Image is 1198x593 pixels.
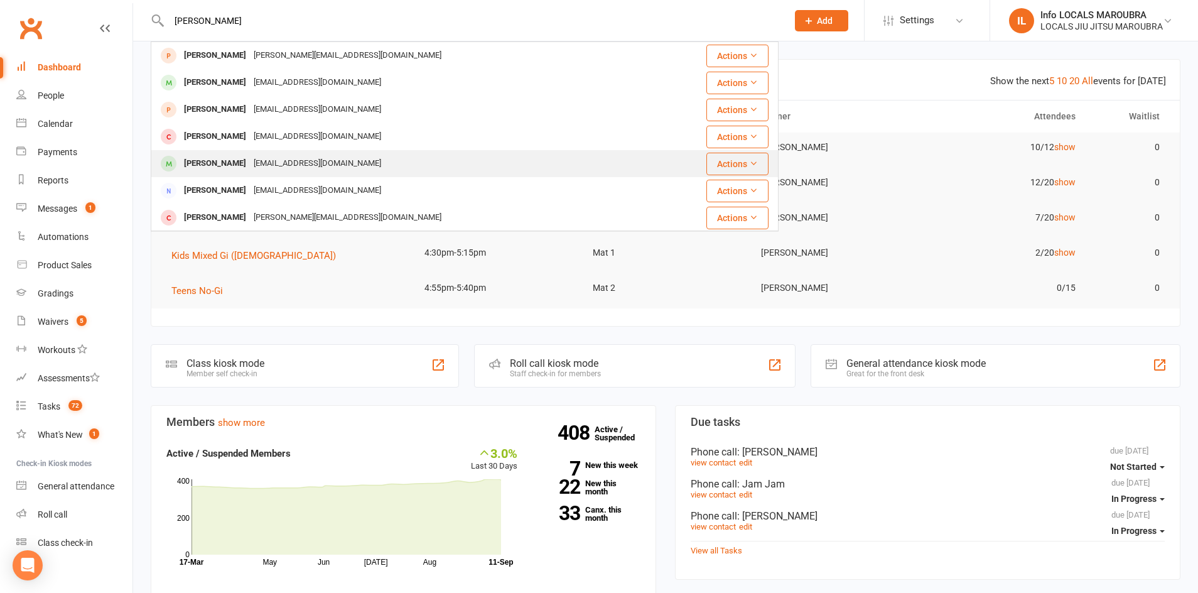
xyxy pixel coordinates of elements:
div: Payments [38,147,77,157]
a: Class kiosk mode [16,529,132,557]
span: : [PERSON_NAME] [737,510,818,522]
th: Trainer [750,101,918,133]
div: People [38,90,64,101]
div: [EMAIL_ADDRESS][DOMAIN_NAME] [250,101,385,119]
div: [EMAIL_ADDRESS][DOMAIN_NAME] [250,182,385,200]
td: 0 [1087,133,1171,162]
td: [PERSON_NAME] [750,238,918,268]
div: [PERSON_NAME] [180,155,250,173]
td: 10/12 [918,133,1086,162]
div: General attendance kiosk mode [846,357,986,369]
span: Not Started [1110,462,1157,472]
strong: 22 [536,477,580,496]
span: Settings [900,6,934,35]
button: Actions [706,153,769,175]
a: Roll call [16,501,132,529]
a: Gradings [16,280,132,308]
a: edit [739,490,752,499]
td: Mat 2 [581,273,750,303]
div: Automations [38,232,89,242]
td: 0/15 [918,273,1086,303]
a: 22New this month [536,479,640,496]
div: Gradings [38,288,73,298]
button: Actions [706,72,769,94]
a: 408Active / Suspended [595,416,650,451]
span: In Progress [1111,494,1157,504]
strong: 33 [536,504,580,523]
div: Open Intercom Messenger [13,550,43,580]
div: Waivers [38,317,68,327]
a: Tasks 72 [16,393,132,421]
h3: Members [166,416,640,428]
div: Calendar [38,119,73,129]
div: Tasks [38,401,60,411]
button: Add [795,10,848,31]
button: In Progress [1111,487,1165,510]
a: Dashboard [16,53,132,82]
a: Calendar [16,110,132,138]
strong: 408 [558,423,595,442]
th: Attendees [918,101,1086,133]
a: 10 [1057,75,1067,87]
td: 0 [1087,168,1171,197]
span: 1 [85,202,95,213]
div: Staff check-in for members [510,369,601,378]
div: Phone call [691,446,1165,458]
a: View all Tasks [691,546,742,555]
a: view contact [691,522,736,531]
td: [PERSON_NAME] [750,203,918,232]
div: [PERSON_NAME][EMAIL_ADDRESS][DOMAIN_NAME] [250,209,445,227]
span: Kids Mixed Gi ([DEMOGRAPHIC_DATA]) [171,250,336,261]
div: Dashboard [38,62,81,72]
a: 7New this week [536,461,640,469]
div: [PERSON_NAME] [180,73,250,92]
div: General attendance [38,481,114,491]
td: 7/20 [918,203,1086,232]
div: [PERSON_NAME] [180,46,250,65]
span: : Jam Jam [737,478,785,490]
div: Member self check-in [186,369,264,378]
div: Roll call [38,509,67,520]
a: 33Canx. this month [536,506,640,522]
a: show [1054,212,1076,222]
div: Last 30 Days [471,446,517,473]
div: [PERSON_NAME] [180,128,250,146]
strong: Active / Suspended Members [166,448,291,459]
div: Show the next events for [DATE] [990,73,1166,89]
span: Teens No-Gi [171,285,223,296]
button: Actions [706,45,769,67]
div: Great for the front desk [846,369,986,378]
span: 1 [89,428,99,439]
h3: Due tasks [691,416,1165,428]
td: 2/20 [918,238,1086,268]
div: [PERSON_NAME] [180,101,250,119]
span: 72 [68,400,82,411]
div: Info LOCALS MAROUBRA [1040,9,1163,21]
a: edit [739,522,752,531]
div: IL [1009,8,1034,33]
a: People [16,82,132,110]
td: [PERSON_NAME] [750,168,918,197]
button: Actions [706,180,769,202]
div: Assessments [38,373,100,383]
div: [PERSON_NAME] [180,209,250,227]
a: Assessments [16,364,132,393]
input: Search... [165,12,779,30]
div: [PERSON_NAME] [180,182,250,200]
div: What's New [38,430,83,440]
a: Messages 1 [16,195,132,223]
a: All [1082,75,1093,87]
button: In Progress [1111,520,1165,542]
td: [PERSON_NAME] [750,133,918,162]
div: Workouts [38,345,75,355]
strong: 7 [536,459,580,478]
a: show [1054,177,1076,187]
a: view contact [691,490,736,499]
a: What's New1 [16,421,132,449]
div: Phone call [691,510,1165,522]
button: Not Started [1110,455,1165,478]
a: Waivers 5 [16,308,132,336]
div: Class check-in [38,538,93,548]
div: LOCALS JIU JITSU MAROUBRA [1040,21,1163,32]
div: Phone call [691,478,1165,490]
